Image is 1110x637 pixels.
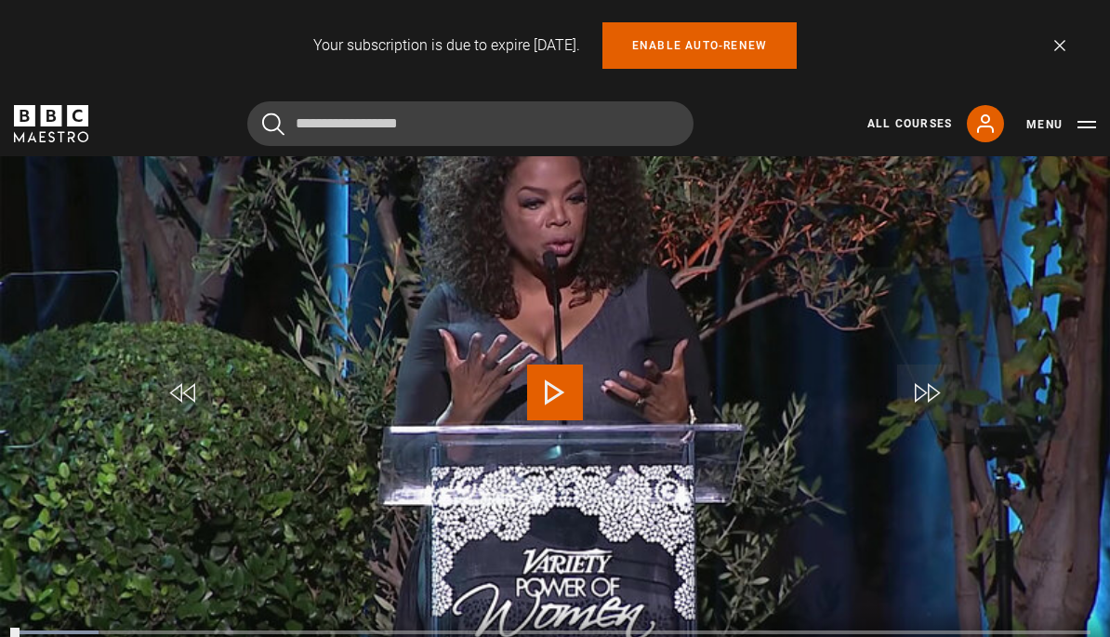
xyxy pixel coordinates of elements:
[20,630,1090,634] div: Progress Bar
[14,105,88,142] svg: BBC Maestro
[1026,115,1096,134] button: Toggle navigation
[602,22,797,69] a: Enable auto-renew
[313,34,580,57] p: Your subscription is due to expire [DATE].
[867,115,952,132] a: All Courses
[247,101,694,146] input: Search
[262,113,284,136] button: Submit the search query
